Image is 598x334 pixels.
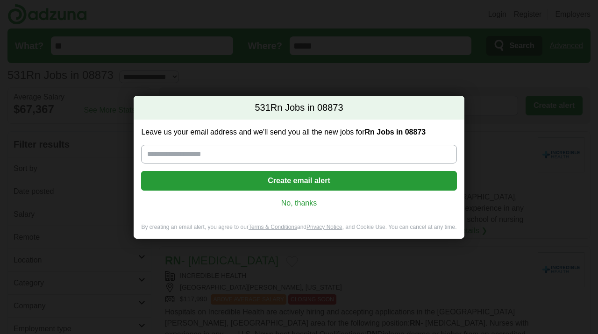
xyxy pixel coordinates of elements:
label: Leave us your email address and we'll send you all the new jobs for [141,127,456,137]
a: No, thanks [149,198,449,208]
a: Privacy Notice [306,224,342,230]
strong: Rn Jobs in 08873 [364,128,426,136]
span: 531 [255,101,270,114]
a: Terms & Conditions [249,224,297,230]
button: Create email alert [141,171,456,191]
div: By creating an email alert, you agree to our and , and Cookie Use. You can cancel at any time. [134,223,464,239]
h2: Rn Jobs in 08873 [134,96,464,120]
